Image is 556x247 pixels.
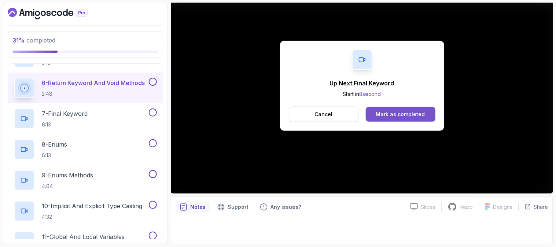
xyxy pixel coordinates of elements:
[42,140,67,149] p: 8 - Enums
[213,201,253,213] button: Support button
[42,152,67,159] p: 6:13
[42,183,93,190] p: 4:04
[14,78,157,98] button: 6-Return Keyword And Void Methods2:48
[421,203,436,211] p: Slides
[42,78,145,87] p: 6 - Return Keyword And Void Methods
[42,202,142,210] p: 10 - Implicit And Explicit Type Casting
[42,90,145,97] p: 2:48
[14,201,157,221] button: 10-Implicit And Explicit Type Casting4:32
[330,91,394,98] p: Start in
[190,203,206,211] p: Notes
[12,37,25,44] span: 31 %
[8,8,104,19] a: Dashboard
[330,79,394,88] p: Up Next: Final Keyword
[14,108,157,129] button: 7-Final Keyword6:13
[12,37,55,44] span: completed
[176,201,210,213] button: notes button
[256,201,306,213] button: Feedback button
[460,203,473,211] p: Repo
[360,91,381,97] span: 8 second
[289,107,359,122] button: Cancel
[270,203,301,211] p: Any issues?
[376,111,425,118] div: Mark as completed
[314,111,332,118] p: Cancel
[228,203,248,211] p: Support
[42,109,88,118] p: 7 - Final Keyword
[42,232,125,241] p: 11 - Global And Local Variables
[14,139,157,160] button: 8-Enums6:13
[366,107,435,122] button: Mark as completed
[14,170,157,191] button: 9-Enums Methods4:04
[534,203,548,211] p: Share
[42,121,88,128] p: 6:13
[42,171,93,180] p: 9 - Enums Methods
[493,203,513,211] p: Designs
[42,213,142,221] p: 4:32
[519,203,548,211] button: Share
